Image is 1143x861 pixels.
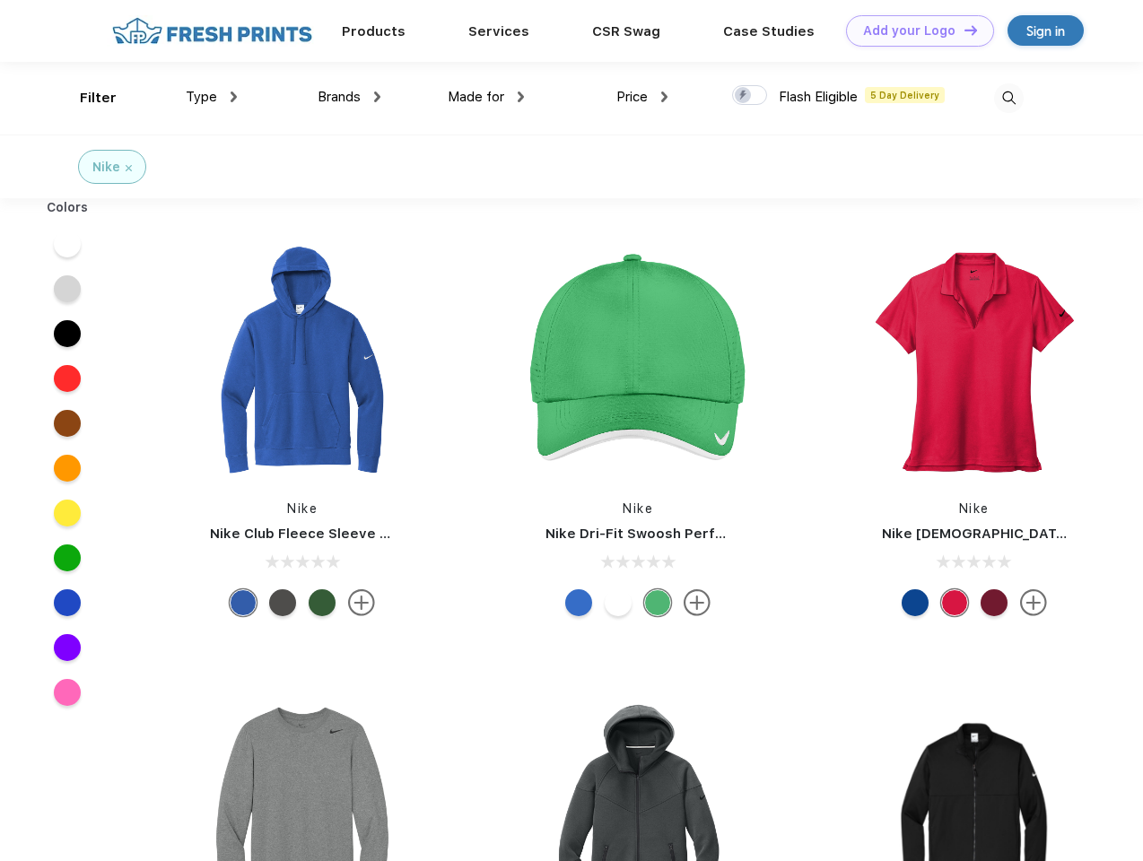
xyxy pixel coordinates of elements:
a: Products [342,23,406,39]
div: White [605,589,632,616]
img: dropdown.png [231,91,237,102]
a: Nike [623,501,653,516]
div: Gorge Green [309,589,336,616]
a: Nike Club Fleece Sleeve Swoosh Pullover Hoodie [210,526,546,542]
div: Add your Logo [863,23,955,39]
div: Anthracite [269,589,296,616]
div: Lucky Green [644,589,671,616]
span: 5 Day Delivery [865,87,945,103]
img: dropdown.png [374,91,380,102]
div: Game Royal [230,589,257,616]
img: dropdown.png [518,91,524,102]
span: Flash Eligible [779,89,858,105]
div: Sign in [1026,21,1065,41]
img: func=resize&h=266 [183,243,422,482]
a: Services [468,23,529,39]
div: Colors [33,198,102,217]
a: Sign in [1008,15,1084,46]
div: Filter [80,88,117,109]
a: Nike [287,501,318,516]
div: Blue Sapphire [565,589,592,616]
img: func=resize&h=266 [855,243,1094,482]
a: CSR Swag [592,23,660,39]
div: Nike [92,158,120,177]
div: Team Red [981,589,1008,616]
img: fo%20logo%202.webp [107,15,318,47]
span: Price [616,89,648,105]
div: Game Royal [902,589,929,616]
img: func=resize&h=266 [519,243,757,482]
div: University Red [941,589,968,616]
img: more.svg [1020,589,1047,616]
span: Type [186,89,217,105]
img: more.svg [348,589,375,616]
img: DT [964,25,977,35]
img: filter_cancel.svg [126,165,132,171]
span: Brands [318,89,361,105]
a: Nike Dri-Fit Swoosh Perforated Cap [545,526,793,542]
a: Nike [959,501,990,516]
img: dropdown.png [661,91,667,102]
span: Made for [448,89,504,105]
img: desktop_search.svg [994,83,1024,113]
img: more.svg [684,589,711,616]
